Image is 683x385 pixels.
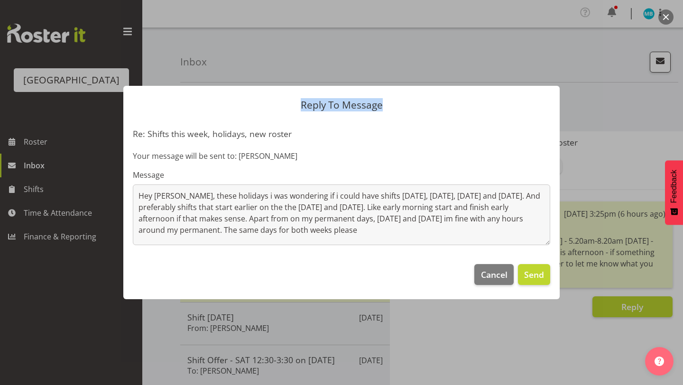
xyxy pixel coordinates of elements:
[474,264,513,285] button: Cancel
[670,170,678,203] span: Feedback
[133,100,550,110] p: Reply To Message
[655,357,664,366] img: help-xxl-2.png
[524,268,544,281] span: Send
[133,150,550,162] p: Your message will be sent to: [PERSON_NAME]
[133,128,550,139] h5: Re: Shifts this week, holidays, new roster
[481,268,508,281] span: Cancel
[665,160,683,225] button: Feedback - Show survey
[133,169,550,181] label: Message
[518,264,550,285] button: Send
